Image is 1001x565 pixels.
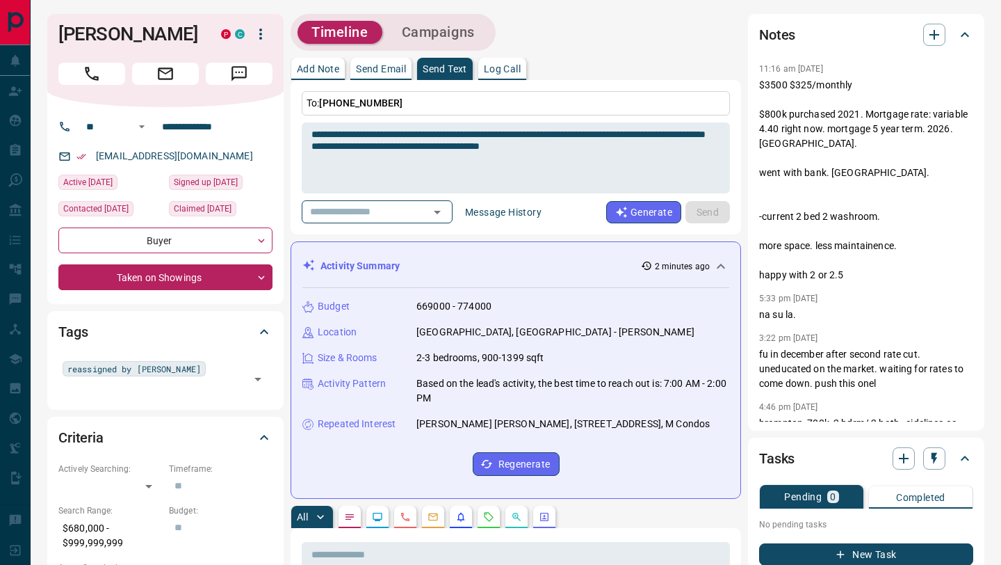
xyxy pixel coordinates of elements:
[169,201,272,221] div: Thu Oct 17 2024
[302,91,730,116] p: To:
[423,64,467,74] p: Send Text
[428,202,447,222] button: Open
[356,64,406,74] p: Send Email
[169,175,272,194] div: Wed Feb 16 2022
[58,463,162,475] p: Actively Searching:
[830,492,836,502] p: 0
[58,504,162,517] p: Search Range:
[416,376,729,406] p: Based on the lead's activity, the best time to reach out is: 7:00 AM - 2:00 PM
[457,201,550,223] button: Message History
[318,325,357,340] p: Location
[174,175,238,189] span: Signed up [DATE]
[416,325,694,340] p: [GEOGRAPHIC_DATA], [GEOGRAPHIC_DATA] - [PERSON_NAME]
[221,29,231,39] div: property.ca
[372,511,383,523] svg: Lead Browsing Activity
[483,511,494,523] svg: Requests
[58,23,200,45] h1: [PERSON_NAME]
[58,517,162,555] p: $680,000 - $999,999,999
[511,511,522,523] svg: Opportunities
[58,63,125,85] span: Call
[318,299,350,314] p: Budget
[235,29,245,39] div: condos.ca
[759,18,973,51] div: Notes
[416,417,710,431] p: [PERSON_NAME] [PERSON_NAME], [STREET_ADDRESS], M Condos
[606,201,681,223] button: Generate
[63,202,129,216] span: Contacted [DATE]
[896,493,945,502] p: Completed
[400,511,411,523] svg: Calls
[428,511,439,523] svg: Emails
[132,63,199,85] span: Email
[297,512,308,522] p: All
[759,308,973,322] p: na su la.
[169,463,272,475] p: Timeframe:
[58,315,272,349] div: Tags
[759,64,823,74] p: 11:16 am [DATE]
[759,333,818,343] p: 3:22 pm [DATE]
[455,511,466,523] svg: Listing Alerts
[76,152,86,161] svg: Email Verified
[759,402,818,412] p: 4:46 pm [DATE]
[759,416,973,460] p: brampton, 700k, 2 bdrm/ 2 bath , sidelines as unaffordable right now with high rates and high pri...
[759,78,973,282] p: $3500 $325/monthly $800k purchased 2021. Mortgage rate: variable 4.40 right now. mortgage 5 year ...
[67,362,201,376] span: reassigned by [PERSON_NAME]
[318,351,377,365] p: Size & Rooms
[58,175,162,194] div: Sun Aug 17 2025
[759,514,973,535] p: No pending tasks
[416,299,491,314] p: 669000 - 774000
[169,504,272,517] p: Budget:
[96,150,253,161] a: [EMAIL_ADDRESS][DOMAIN_NAME]
[58,427,104,449] h2: Criteria
[248,369,268,389] button: Open
[320,259,400,273] p: Activity Summary
[344,511,355,523] svg: Notes
[759,347,973,391] p: fu in december after second rate cut. uneducated on the market. waiting for rates to come down. p...
[473,452,560,476] button: Regenerate
[759,294,818,303] p: 5:33 pm [DATE]
[206,63,272,85] span: Message
[58,421,272,454] div: Criteria
[759,442,973,475] div: Tasks
[416,351,544,365] p: 2-3 bedrooms, 900-1399 sqft
[58,321,88,343] h2: Tags
[759,447,795,470] h2: Tasks
[484,64,521,74] p: Log Call
[63,175,113,189] span: Active [DATE]
[298,21,382,44] button: Timeline
[318,417,396,431] p: Repeated Interest
[174,202,231,216] span: Claimed [DATE]
[58,201,162,221] div: Sat Aug 16 2025
[784,492,822,502] p: Pending
[655,260,710,273] p: 2 minutes ago
[58,228,272,253] div: Buyer
[297,64,339,74] p: Add Note
[539,511,550,523] svg: Agent Actions
[58,264,272,290] div: Taken on Showings
[133,118,150,135] button: Open
[388,21,489,44] button: Campaigns
[302,253,729,279] div: Activity Summary2 minutes ago
[759,24,795,46] h2: Notes
[319,97,402,109] span: [PHONE_NUMBER]
[318,376,386,391] p: Activity Pattern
